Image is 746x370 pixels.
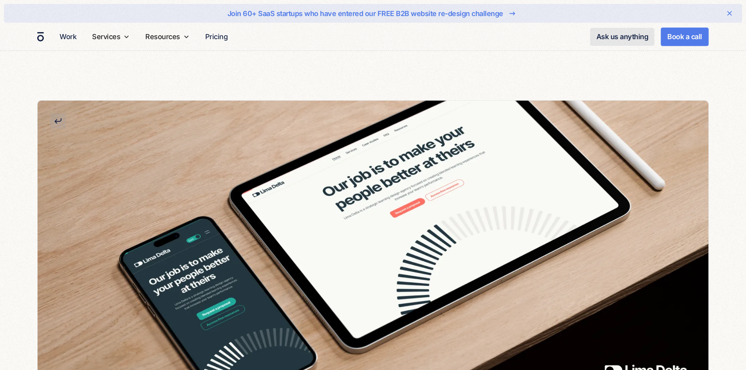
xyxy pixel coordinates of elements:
div: Resources [142,23,193,51]
div: Services [92,31,120,42]
a: Work [56,29,79,44]
div: Join 60+ SaaS startups who have entered our FREE B2B website re-design challenge [228,8,503,19]
div: Services [89,23,133,51]
a: home [37,32,44,42]
a: Pricing [202,29,231,44]
a: Join 60+ SaaS startups who have entered our FREE B2B website re-design challenge [29,7,717,20]
a: Book a call [661,27,709,46]
div: Resources [145,31,180,42]
a: Ask us anything [590,28,655,46]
